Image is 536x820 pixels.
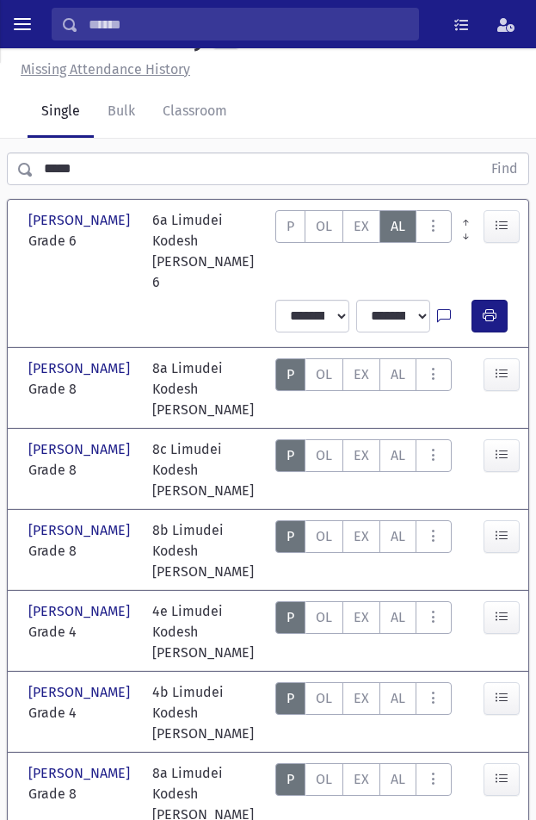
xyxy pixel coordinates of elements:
span: EX [354,609,369,625]
span: AL [391,609,405,625]
a: Classroom [149,87,241,138]
span: Grade 8 [28,784,135,804]
div: 4e Limudei Kodesh [PERSON_NAME] [152,601,259,663]
span: [PERSON_NAME] [28,520,133,541]
input: Search [78,8,418,40]
span: [PERSON_NAME] [28,763,133,784]
span: OL [316,771,332,787]
span: OL [316,366,332,382]
div: 6a Limudei Kodesh [PERSON_NAME] 6 [152,210,259,293]
span: P [286,771,294,787]
span: EX [354,690,369,706]
span: OL [316,609,332,625]
span: [PERSON_NAME] [28,601,133,622]
span: P [286,366,294,382]
span: OL [316,690,332,706]
span: OL [316,528,332,544]
div: AttTypes [275,210,452,293]
div: 4b Limudei Kodesh [PERSON_NAME] [152,682,259,744]
a: Missing Attendance History [14,61,190,78]
span: Grade 8 [28,460,135,481]
span: EX [354,218,369,234]
span: P [286,218,294,234]
span: OL [316,218,332,234]
span: Grade 4 [28,622,135,643]
span: [PERSON_NAME] [28,210,133,231]
span: [PERSON_NAME] [28,682,133,703]
span: AL [391,771,405,787]
div: 8a Limudei Kodesh [PERSON_NAME] [152,358,259,420]
a: Single [28,87,94,138]
span: P [286,609,294,625]
span: AL [391,528,405,544]
span: P [286,528,294,544]
span: EX [354,528,369,544]
span: EX [354,447,369,463]
span: AL [391,690,405,706]
div: 8b Limudei Kodesh [PERSON_NAME] [152,520,259,582]
button: Find [481,153,528,184]
span: EX [354,366,369,382]
div: AttTypes [275,358,452,420]
span: [PERSON_NAME] [28,439,133,460]
div: AttTypes [275,439,452,501]
span: P [286,690,294,706]
div: AttTypes [275,682,452,744]
span: AL [391,447,405,463]
button: toggle menu [7,9,38,40]
span: Grade 4 [28,703,135,724]
span: P [286,447,294,463]
span: OL [316,447,332,463]
a: Bulk [94,87,149,138]
span: Grade 8 [28,379,135,400]
div: 8c Limudei Kodesh [PERSON_NAME] [152,439,259,501]
u: Missing Attendance History [21,61,190,78]
div: AttTypes [275,601,452,663]
span: EX [354,771,369,787]
span: [PERSON_NAME] [28,358,133,379]
span: AL [391,366,405,382]
span: AL [391,218,405,234]
span: Grade 6 [28,231,135,252]
div: AttTypes [275,520,452,582]
span: Grade 8 [28,541,135,562]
